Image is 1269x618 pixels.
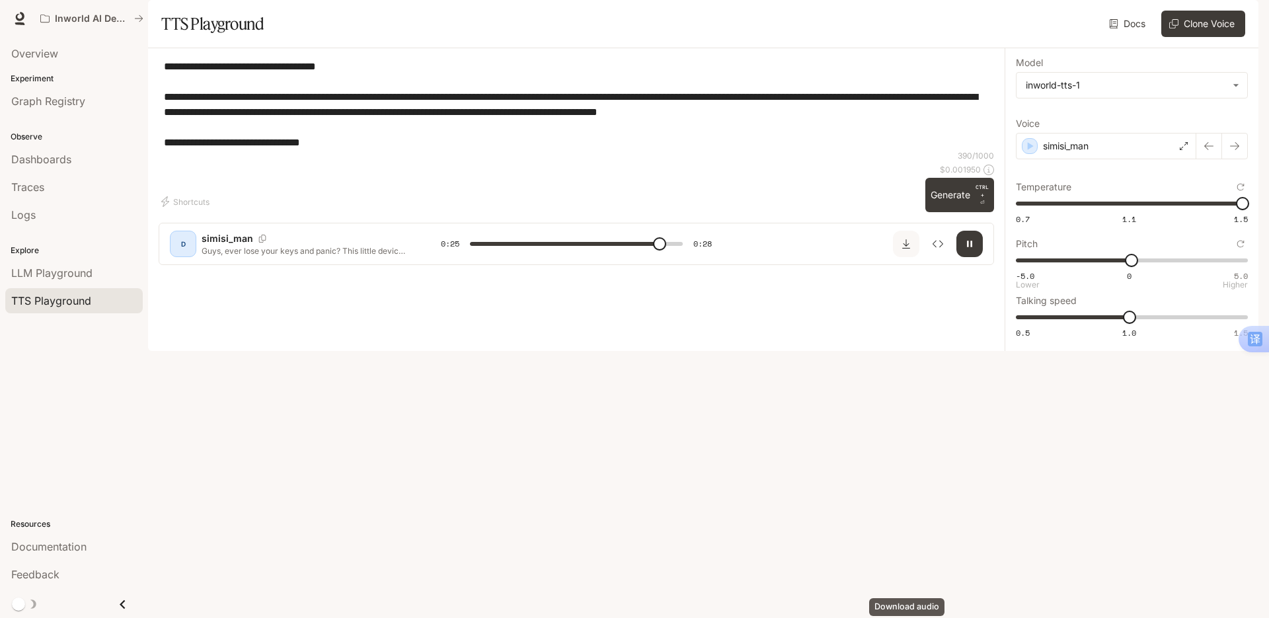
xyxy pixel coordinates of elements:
[1016,327,1030,338] span: 0.5
[55,13,129,24] p: Inworld AI Demos
[161,11,264,37] h1: TTS Playground
[925,231,951,257] button: Inspect
[1233,180,1248,194] button: Reset to default
[441,237,459,251] span: 0:25
[1016,119,1040,128] p: Voice
[1016,296,1077,305] p: Talking speed
[1026,79,1226,92] div: inworld-tts-1
[1016,58,1043,67] p: Model
[202,232,253,245] p: simisi_man
[1223,281,1248,289] p: Higher
[1161,11,1245,37] button: Clone Voice
[173,233,194,254] div: D
[202,245,409,256] p: Guys, ever lose your keys and panic? This little device? Fingerprint unlock—seriously, just tap a...
[693,237,712,251] span: 0:28
[159,191,215,212] button: Shortcuts
[1016,239,1038,249] p: Pitch
[253,235,272,243] button: Copy Voice ID
[1234,213,1248,225] span: 1.5
[1016,213,1030,225] span: 0.7
[1016,182,1071,192] p: Temperature
[1043,139,1089,153] p: simisi_man
[1122,327,1136,338] span: 1.0
[1016,270,1034,282] span: -5.0
[925,178,994,212] button: GenerateCTRL +⏎
[1122,213,1136,225] span: 1.1
[1016,281,1040,289] p: Lower
[869,598,944,616] div: Download audio
[1233,237,1248,251] button: Reset to default
[1127,270,1132,282] span: 0
[976,183,989,207] p: ⏎
[976,183,989,199] p: CTRL +
[1234,270,1248,282] span: 5.0
[34,5,149,32] button: All workspaces
[1017,73,1247,98] div: inworld-tts-1
[1106,11,1151,37] a: Docs
[1234,327,1248,338] span: 1.5
[893,231,919,257] button: Download audio
[958,150,994,161] p: 390 / 1000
